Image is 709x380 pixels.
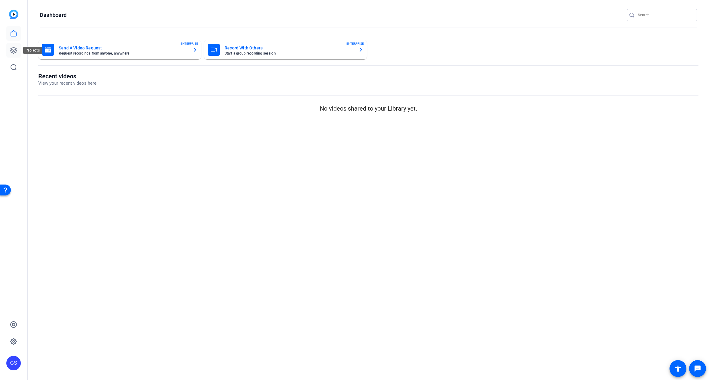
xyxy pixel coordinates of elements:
[225,52,354,55] mat-card-subtitle: Start a group recording session
[38,104,698,113] p: No videos shared to your Library yet.
[181,41,198,46] span: ENTERPRISE
[204,40,367,59] button: Record With OthersStart a group recording sessionENTERPRISE
[694,365,701,372] mat-icon: message
[346,41,364,46] span: ENTERPRISE
[225,44,354,52] mat-card-title: Record With Others
[38,40,201,59] button: Send A Video RequestRequest recordings from anyone, anywhereENTERPRISE
[59,44,188,52] mat-card-title: Send A Video Request
[38,80,96,87] p: View your recent videos here
[6,356,21,370] div: GS
[59,52,188,55] mat-card-subtitle: Request recordings from anyone, anywhere
[638,11,692,19] input: Search
[23,47,42,54] div: Projects
[40,11,67,19] h1: Dashboard
[38,73,96,80] h1: Recent videos
[674,365,682,372] mat-icon: accessibility
[9,10,18,19] img: blue-gradient.svg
